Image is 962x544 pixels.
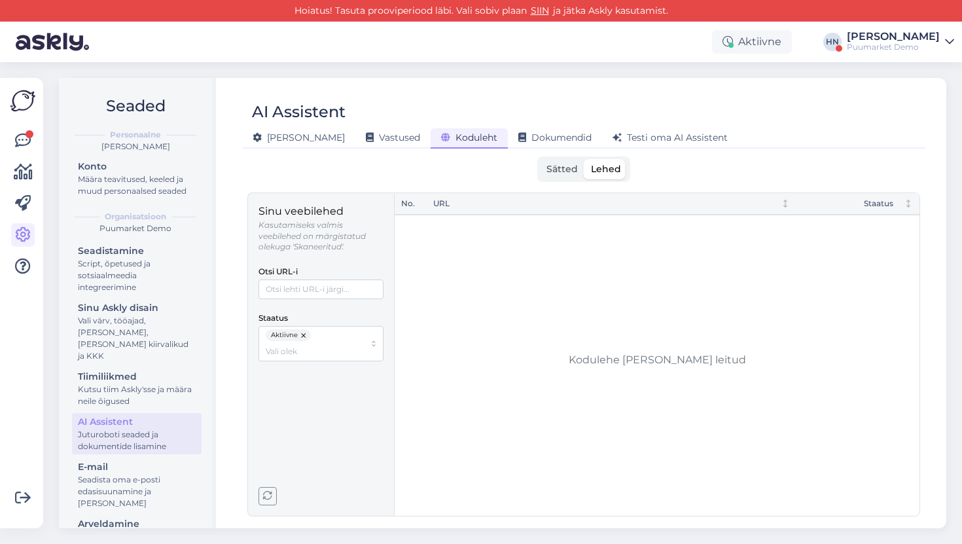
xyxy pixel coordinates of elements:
[904,199,913,208] div: Not sorted
[847,42,940,52] div: Puumarket Demo
[69,223,202,234] div: Puumarket Demo
[803,198,893,210] div: Staatus
[591,163,621,175] span: Lehed
[105,211,166,223] b: Organisatsioon
[253,132,345,143] span: [PERSON_NAME]
[271,329,298,341] span: Aktiivne
[796,193,919,215] th: StaatusNot sorted
[613,132,728,143] span: Testi oma AI Assistent
[72,368,202,409] a: TiimiliikmedKutsu tiim Askly'sse ja määra neile õigused
[78,370,196,384] div: Tiimiliikmed
[441,132,497,143] span: Koduleht
[518,132,592,143] span: Dokumendid
[72,458,202,511] a: E-mailSeadista oma e-posti edasisuunamine ja [PERSON_NAME]
[78,460,196,474] div: E-mail
[69,94,202,118] h2: Seaded
[258,266,298,278] label: Otsi URL-i
[10,88,35,113] img: Askly Logo
[433,198,770,210] div: URL
[72,242,202,295] a: SeadistamineScript, õpetused ja sotsiaalmeedia integreerimine
[366,132,420,143] span: Vastused
[258,312,288,325] label: Staatus
[258,280,383,299] input: Otsi lehti URL-i järgi...
[69,141,202,153] div: [PERSON_NAME]
[266,345,365,357] input: Vali olek
[72,299,202,364] a: Sinu Askly disainVali värv, tööajad, [PERSON_NAME], [PERSON_NAME] kiirvalikud ja KKK
[258,220,383,253] p: Kasutamiseks valmis veebilehed on märgistatud olekuga 'Skaneeritud'.
[78,173,196,197] div: Määra teavitused, keeled ja muud personaalsed seaded
[847,31,940,42] div: [PERSON_NAME]
[78,517,196,531] div: Arveldamine
[401,198,420,210] div: No.
[78,244,196,258] div: Seadistamine
[258,204,383,220] p: Sinu veebilehed
[72,158,202,199] a: KontoMäära teavitused, keeled ja muud personaalsed seaded
[78,384,196,407] div: Kutsu tiim Askly'sse ja määra neile õigused
[78,301,196,315] div: Sinu Askly disain
[823,33,842,51] div: HN
[258,487,277,505] button: Reload pages
[78,415,196,429] div: AI Assistent
[527,5,553,16] a: SIIN
[252,100,346,124] div: AI Assistent
[427,193,796,215] th: URLNot sorted
[781,199,790,208] div: Not sorted
[78,258,196,293] div: Script, õpetused ja sotsiaalmeedia integreerimine
[78,429,196,452] div: Juturoboti seaded ja dokumentide lisamine
[546,163,578,175] span: Sätted
[847,31,954,52] a: [PERSON_NAME]Puumarket Demo
[78,160,196,173] div: Konto
[712,30,792,54] div: Aktiivne
[72,413,202,454] a: AI AssistentJuturoboti seaded ja dokumentide lisamine
[110,129,161,141] b: Personaalne
[78,474,196,509] div: Seadista oma e-posti edasisuunamine ja [PERSON_NAME]
[78,315,196,362] div: Vali värv, tööajad, [PERSON_NAME], [PERSON_NAME] kiirvalikud ja KKK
